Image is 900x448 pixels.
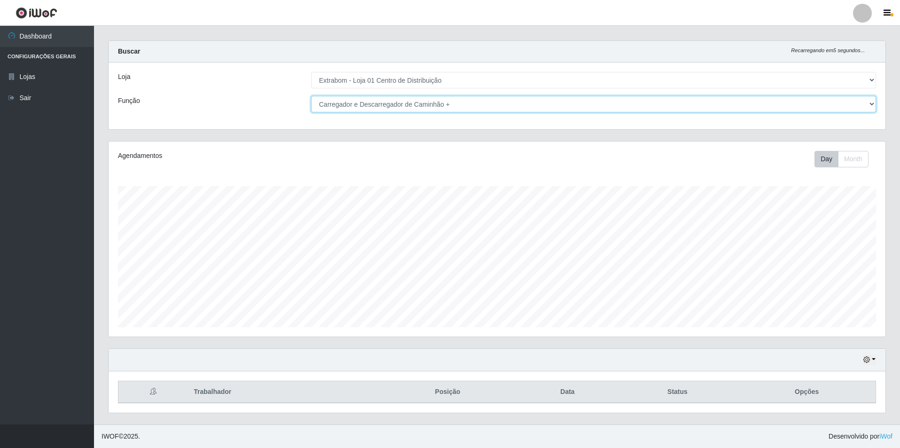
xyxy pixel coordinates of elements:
[188,381,377,403] th: Trabalhador
[118,72,130,82] label: Loja
[518,381,617,403] th: Data
[829,432,892,441] span: Desenvolvido por
[118,47,140,55] strong: Buscar
[102,432,119,440] span: IWOF
[838,151,869,167] button: Month
[102,432,140,441] span: © 2025 .
[791,47,865,53] i: Recarregando em 5 segundos...
[738,381,876,403] th: Opções
[814,151,838,167] button: Day
[617,381,738,403] th: Status
[879,432,892,440] a: iWof
[377,381,518,403] th: Posição
[118,96,140,106] label: Função
[814,151,869,167] div: First group
[118,151,426,161] div: Agendamentos
[16,7,57,19] img: CoreUI Logo
[814,151,876,167] div: Toolbar with button groups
